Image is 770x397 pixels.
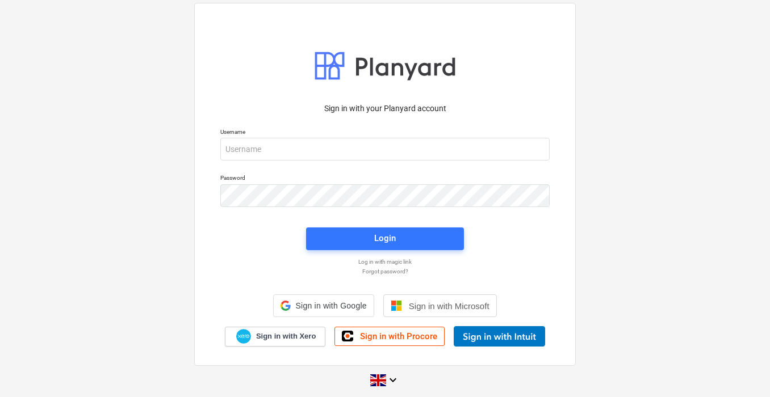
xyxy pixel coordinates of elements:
img: Microsoft logo [391,300,402,311]
div: Sign in with Google [273,294,374,317]
p: Sign in with your Planyard account [220,103,550,115]
span: Sign in with Google [295,301,366,310]
button: Login [306,227,464,250]
span: Sign in with Procore [360,331,437,341]
span: Sign in with Xero [256,331,316,341]
i: keyboard_arrow_down [386,373,400,387]
p: Password [220,174,550,184]
img: Xero logo [236,329,251,344]
input: Username [220,138,550,161]
div: Login [374,231,396,246]
a: Sign in with Procore [334,327,445,346]
p: Username [220,128,550,138]
a: Forgot password? [215,268,555,275]
a: Sign in with Xero [225,327,326,347]
span: Sign in with Microsoft [409,301,489,311]
a: Log in with magic link [215,258,555,265]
